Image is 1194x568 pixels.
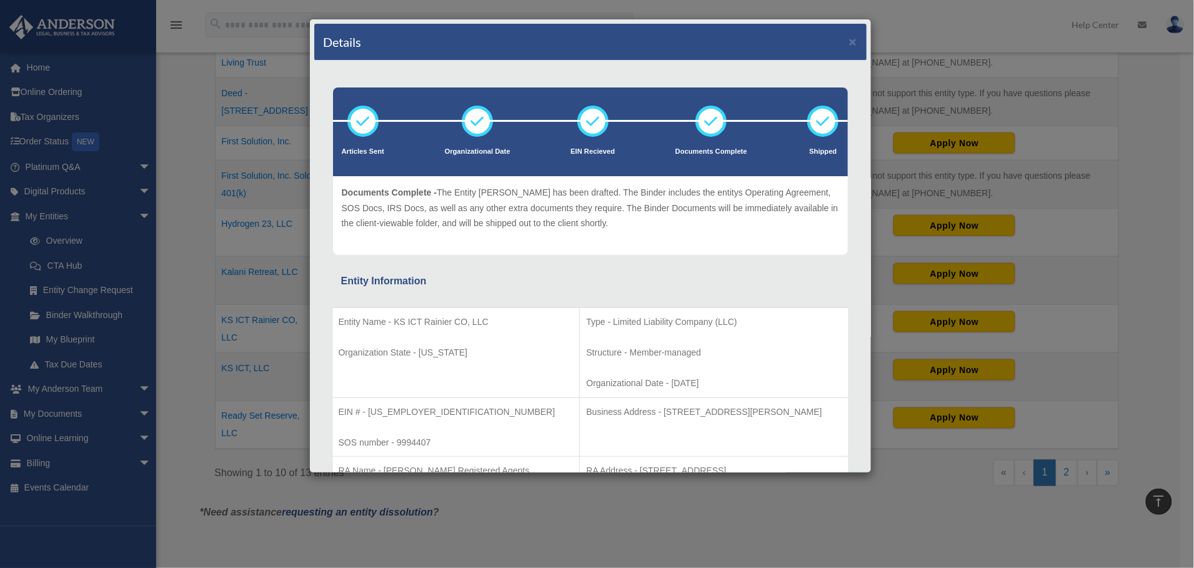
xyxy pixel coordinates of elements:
[586,314,842,330] p: Type - Limited Liability Company (LLC)
[586,345,842,361] p: Structure - Member-managed
[849,35,857,48] button: ×
[342,146,384,158] p: Articles Sent
[339,314,574,330] p: Entity Name - KS ICT Rainier CO, LLC
[342,187,437,197] span: Documents Complete -
[339,345,574,361] p: Organization State - [US_STATE]
[341,272,840,290] div: Entity Information
[675,146,747,158] p: Documents Complete
[339,463,574,479] p: RA Name - [PERSON_NAME] Registered Agents
[445,146,510,158] p: Organizational Date
[339,435,574,451] p: SOS number - 9994407
[586,404,842,420] p: Business Address - [STREET_ADDRESS][PERSON_NAME]
[586,376,842,391] p: Organizational Date - [DATE]
[324,33,362,51] h4: Details
[339,404,574,420] p: EIN # - [US_EMPLOYER_IDENTIFICATION_NUMBER]
[570,146,615,158] p: EIN Recieved
[342,185,839,231] p: The Entity [PERSON_NAME] has been drafted. The Binder includes the entitys Operating Agreement, S...
[586,463,842,479] p: RA Address - [STREET_ADDRESS]
[807,146,838,158] p: Shipped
